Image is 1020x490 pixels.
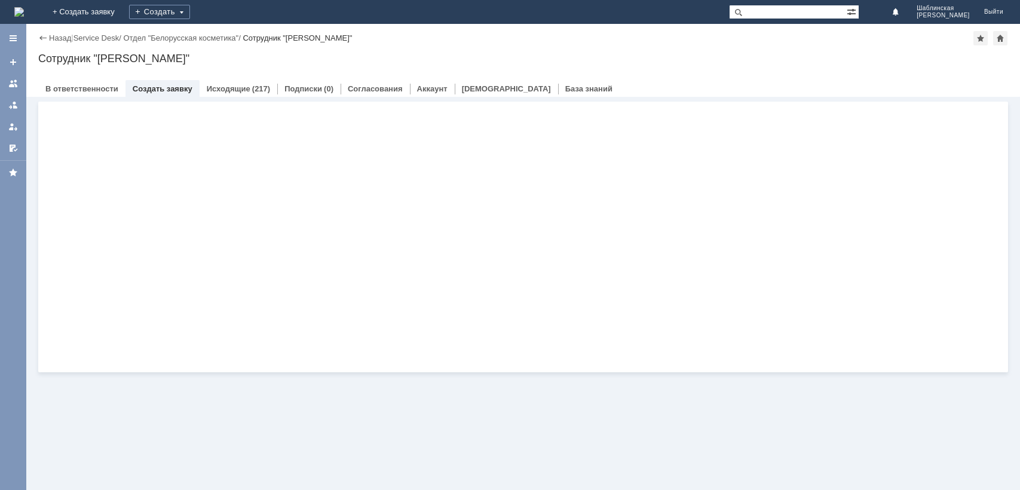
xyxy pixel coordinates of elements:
a: Исходящие [207,84,250,93]
div: / [123,33,243,42]
div: Сделать домашней страницей [993,31,1007,45]
a: Создать заявку [133,84,192,93]
a: Согласования [348,84,403,93]
a: Создать заявку [4,53,23,72]
div: | [71,33,73,42]
a: Service Desk [73,33,120,42]
a: В ответственности [45,84,118,93]
div: (217) [252,84,270,93]
a: Перейти на домашнюю страницу [14,7,24,17]
a: Назад [49,33,71,42]
div: Добавить в избранное [973,31,988,45]
span: [PERSON_NAME] [917,12,970,19]
a: Заявки на командах [4,74,23,93]
span: Расширенный поиск [847,5,859,17]
div: Сотрудник "[PERSON_NAME]" [243,33,352,42]
a: Аккаунт [417,84,448,93]
a: Мои согласования [4,139,23,158]
div: / [73,33,124,42]
a: Мои заявки [4,117,23,136]
span: Шаблинская [917,5,970,12]
img: logo [14,7,24,17]
div: (0) [324,84,333,93]
a: Заявки в моей ответственности [4,96,23,115]
a: Подписки [284,84,322,93]
div: Создать [129,5,190,19]
a: Отдел "Белорусская косметика" [123,33,238,42]
a: [DEMOGRAPHIC_DATA] [462,84,551,93]
a: База знаний [565,84,612,93]
div: Сотрудник "[PERSON_NAME]" [38,53,1008,65]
